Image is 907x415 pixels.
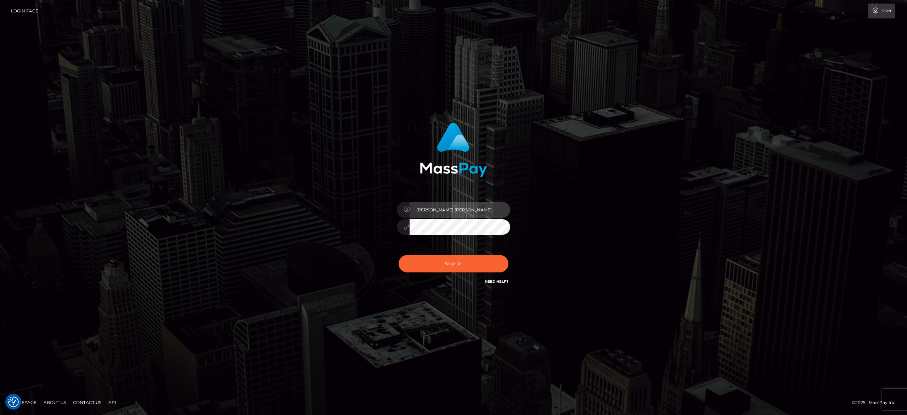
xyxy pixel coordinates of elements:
button: Consent Preferences [8,397,19,407]
a: Homepage [8,397,39,408]
a: About Us [41,397,69,408]
a: Login [868,4,895,18]
div: © 2025 , MassPay Inc. [852,399,902,406]
img: MassPay Login [420,123,487,177]
a: Contact Us [70,397,104,408]
a: Need Help? [485,279,508,284]
a: API [106,397,119,408]
a: Login Page [11,4,38,18]
button: Sign in [399,255,508,272]
input: Username... [410,202,510,218]
img: Revisit consent button [8,397,19,407]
